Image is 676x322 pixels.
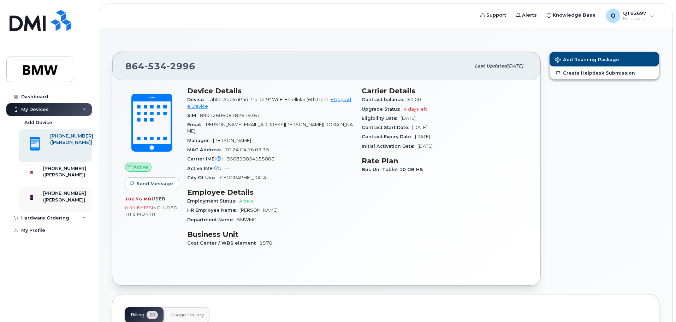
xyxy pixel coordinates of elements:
h3: Rate Plan [362,157,528,165]
span: 102.76 MB [125,197,152,201]
span: BMWMC [237,217,256,222]
span: used [152,196,166,201]
span: Manager [187,138,213,143]
h3: Device Details [187,87,353,95]
span: HR Employee Name [187,207,239,213]
span: Cost Center / WBS element [187,240,260,246]
span: Initial Activation Date [362,144,417,149]
span: 4 days left [404,106,427,112]
iframe: Messenger Launcher [645,291,671,317]
span: MAC Address [187,147,225,152]
span: [DATE] [417,144,433,149]
span: — [225,166,229,171]
span: [DATE] [507,63,523,69]
span: SIM [187,113,200,118]
span: [PERSON_NAME][EMAIL_ADDRESS][PERSON_NAME][DOMAIN_NAME] [187,122,353,134]
span: Active [239,198,254,204]
h3: Employee Details [187,188,353,197]
span: Eligibility Date [362,116,401,121]
span: 2996 [167,61,195,71]
button: Send Message [125,177,179,190]
button: Add Roaming Package [550,52,659,66]
span: Department Name [187,217,237,222]
h3: Carrier Details [362,87,528,95]
span: Last updated [475,63,507,69]
span: Contract Start Date [362,125,412,130]
span: Upgrade Status [362,106,404,112]
span: [PERSON_NAME] [239,207,278,213]
span: [DATE] [412,125,427,130]
span: Device [187,97,208,102]
span: Carrier IMEI [187,156,227,162]
span: Add Roaming Package [555,57,619,64]
span: 356899854155806 [227,156,274,162]
span: Tablet Apple iPad Pro 12.9" Wi-Fi + Cellular (6th Gen) [208,97,328,102]
span: [DATE] [401,116,416,121]
span: Active IMEI [187,166,225,171]
a: Create Helpdesk Submission [550,66,659,79]
span: Email [187,122,204,127]
span: Send Message [136,180,173,187]
span: 864 [125,61,195,71]
span: [DATE] [415,134,430,139]
span: [GEOGRAPHIC_DATA] [219,175,268,180]
span: 8901260608782619361 [200,113,260,118]
span: City Of Use [187,175,219,180]
span: Contract balance [362,97,407,102]
span: 7C:2A:CA:76:03:3B [225,147,269,152]
span: Active [133,164,148,170]
span: 1570 [260,240,272,246]
span: $0.00 [407,97,421,102]
span: [PERSON_NAME] [213,138,251,143]
span: Usage History [171,312,204,318]
h3: Business Unit [187,230,353,239]
span: Bus Unl Tablet 10 GB HS [362,167,427,172]
span: 534 [144,61,167,71]
span: 0.00 Bytes [125,205,152,210]
span: Employment Status [187,198,239,204]
a: + Upgrade Device [187,97,351,109]
span: Contract Expiry Date [362,134,415,139]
